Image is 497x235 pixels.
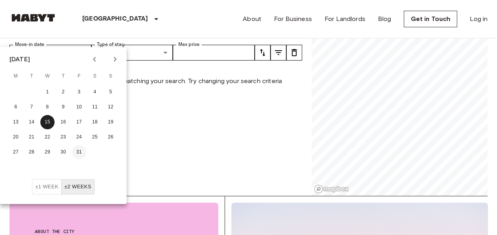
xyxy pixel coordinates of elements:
button: 4 [88,85,102,99]
button: 27 [9,145,23,159]
button: 30 [56,145,70,159]
button: 8 [40,100,55,114]
label: Type of stay [97,41,125,48]
button: 6 [9,100,23,114]
button: 13 [9,115,23,129]
button: 29 [40,145,55,159]
label: Move-in date [15,41,44,48]
button: 24 [72,130,86,144]
button: tune [270,45,286,61]
span: Wednesday [40,68,55,84]
button: tune [286,45,302,61]
button: 26 [104,130,118,144]
div: Move In Flexibility [32,179,94,195]
span: Friday [72,68,86,84]
a: Log in [470,14,488,24]
div: Mutliple [91,45,173,61]
p: [GEOGRAPHIC_DATA] [82,14,148,24]
button: 28 [25,145,39,159]
button: 23 [56,130,70,144]
button: 25 [88,130,102,144]
button: 9 [56,100,70,114]
label: Max price [178,41,200,48]
a: Blog [378,14,391,24]
button: ±2 weeks [61,179,94,195]
a: For Business [274,14,312,24]
span: Tuesday [25,68,39,84]
p: Unfortunately there are no free rooms matching your search. Try changing your search criteria [9,76,302,86]
img: Habyt [9,14,57,22]
button: 14 [25,115,39,129]
a: Get in Touch [404,11,457,27]
div: [DATE] [9,55,30,64]
button: 12 [104,100,118,114]
button: 10 [72,100,86,114]
button: 3 [72,85,86,99]
button: 15 [40,115,55,129]
button: 22 [40,130,55,144]
button: 1 [40,85,55,99]
button: Previous month [88,53,101,66]
button: 19 [104,115,118,129]
span: Saturday [88,68,102,84]
button: 5 [104,85,118,99]
a: For Landlords [325,14,365,24]
button: 7 [25,100,39,114]
button: 20 [9,130,23,144]
button: Next month [108,53,122,66]
button: tune [255,45,270,61]
a: Mapbox logo [314,184,349,193]
span: Sunday [104,68,118,84]
button: 31 [72,145,86,159]
span: Thursday [56,68,70,84]
button: 11 [88,100,102,114]
span: Monday [9,68,23,84]
button: 16 [56,115,70,129]
button: 17 [72,115,86,129]
a: About [243,14,261,24]
button: 18 [88,115,102,129]
button: ±1 week [32,179,62,195]
button: 21 [25,130,39,144]
span: About the city [35,228,193,235]
button: 2 [56,85,70,99]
